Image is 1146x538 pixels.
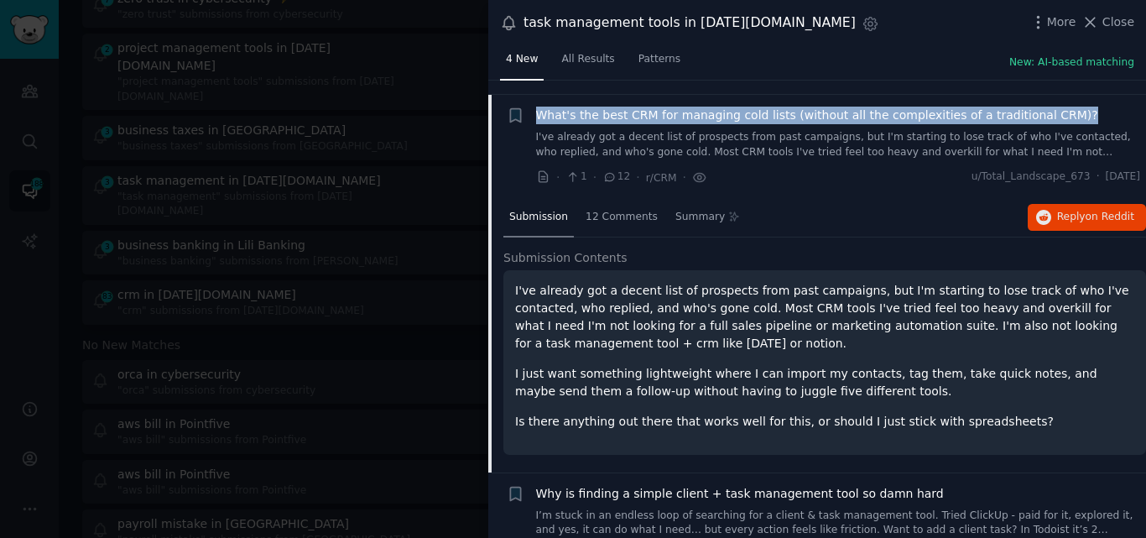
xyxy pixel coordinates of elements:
a: Why is finding a simple client + task management tool so damn hard [536,485,944,503]
span: · [1097,170,1100,185]
span: · [683,169,686,186]
span: 4 New [506,52,538,67]
span: Summary [675,210,725,225]
span: u/Total_Landscape_673 [971,170,1091,185]
span: More [1047,13,1076,31]
span: All Results [561,52,614,67]
div: task management tools in [DATE][DOMAIN_NAME] [524,13,856,34]
span: [DATE] [1106,170,1140,185]
span: Close [1102,13,1134,31]
span: · [556,169,560,186]
p: I just want something lightweight where I can import my contacts, tag them, take quick notes, and... [515,365,1134,400]
span: 12 Comments [586,210,658,225]
button: Replyon Reddit [1028,204,1146,231]
span: on Reddit [1086,211,1134,222]
span: r/CRM [646,172,677,184]
span: 12 [602,170,630,185]
button: More [1029,13,1076,31]
span: · [636,169,639,186]
a: I’m stuck in an endless loop of searching for a client & task management tool. Tried ClickUp - pa... [536,509,1141,538]
span: Patterns [638,52,680,67]
a: What's the best CRM for managing cold lists (without all the complexities of a traditional CRM)? [536,107,1098,124]
button: New: AI-based matching [1009,55,1134,71]
span: 1 [565,170,586,185]
span: Reply [1057,210,1134,225]
a: 4 New [500,46,544,81]
p: Is there anything out there that works well for this, or should I just stick with spreadsheets? [515,413,1134,431]
span: Submission [509,210,568,225]
a: Patterns [633,46,686,81]
button: Close [1081,13,1134,31]
a: All Results [555,46,620,81]
span: Submission Contents [503,249,628,267]
a: I've already got a decent list of prospects from past campaigns, but I'm starting to lose track o... [536,130,1141,159]
p: I've already got a decent list of prospects from past campaigns, but I'm starting to lose track o... [515,282,1134,353]
span: · [593,169,596,186]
